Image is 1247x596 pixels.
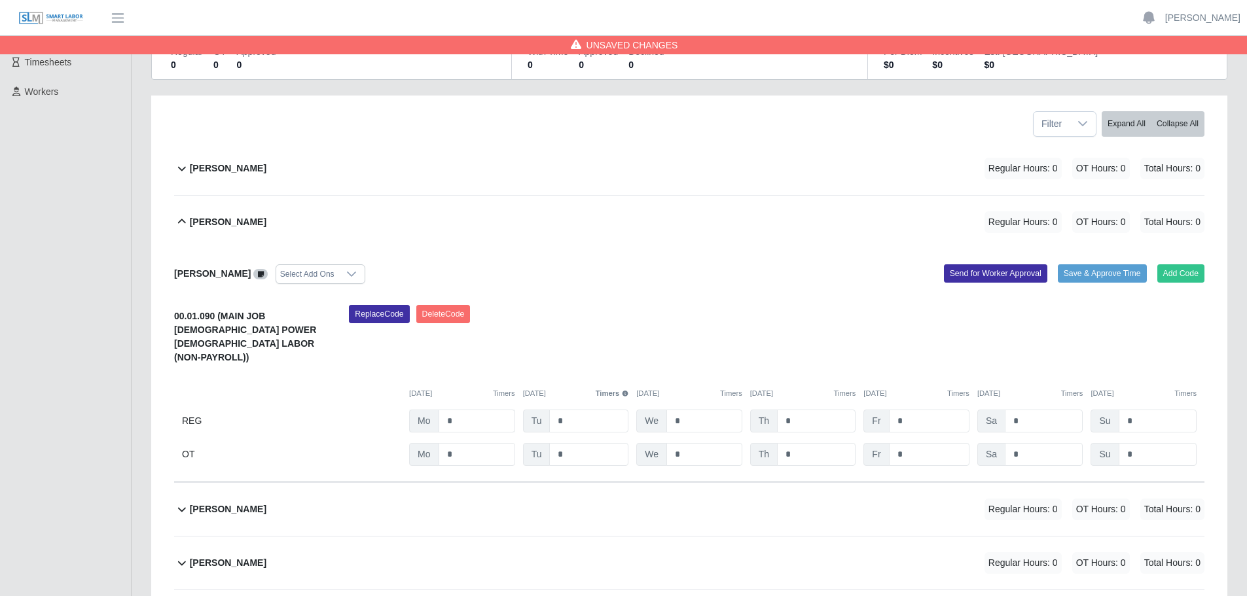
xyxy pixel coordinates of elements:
div: [DATE] [636,388,742,399]
img: SLM Logo [18,11,84,26]
b: [PERSON_NAME] [190,502,266,516]
dd: 0 [528,58,568,71]
span: Workers [25,86,59,97]
button: [PERSON_NAME] Regular Hours: 0 OT Hours: 0 Total Hours: 0 [174,483,1204,536]
span: Total Hours: 0 [1140,158,1204,179]
span: OT Hours: 0 [1072,158,1130,179]
button: Timers [720,388,742,399]
button: Timers [493,388,515,399]
span: Su [1091,443,1119,466]
dd: 0 [579,58,618,71]
span: Unsaved Changes [587,39,678,52]
span: Fr [863,443,889,466]
button: [PERSON_NAME] Regular Hours: 0 OT Hours: 0 Total Hours: 0 [174,536,1204,589]
div: Select Add Ons [276,265,338,283]
div: [DATE] [1091,388,1197,399]
div: [DATE] [409,388,515,399]
span: OT Hours: 0 [1072,211,1130,233]
dd: $0 [884,58,922,71]
a: View/Edit Notes [253,268,268,279]
span: Regular Hours: 0 [985,158,1062,179]
b: 00.01.090 (MAIN JOB [DEMOGRAPHIC_DATA] POWER [DEMOGRAPHIC_DATA] LABOR (NON-PAYROLL)) [174,311,316,362]
span: Total Hours: 0 [1140,211,1204,233]
button: DeleteCode [416,305,471,323]
span: Sa [977,410,1005,432]
div: REG [182,410,401,432]
span: Su [1091,410,1119,432]
span: Mo [409,443,439,466]
div: OT [182,443,401,466]
span: Th [750,410,778,432]
dd: $0 [984,58,1098,71]
span: We [636,410,667,432]
button: Timers [1174,388,1197,399]
a: [PERSON_NAME] [1165,11,1240,25]
dd: 0 [213,58,226,71]
span: Regular Hours: 0 [985,211,1062,233]
span: Timesheets [25,57,72,67]
dd: $0 [932,58,973,71]
button: [PERSON_NAME] Regular Hours: 0 OT Hours: 0 Total Hours: 0 [174,142,1204,195]
dd: 0 [171,58,203,71]
span: OT Hours: 0 [1072,552,1130,574]
span: Filter [1034,112,1070,136]
button: Collapse All [1151,111,1204,137]
b: [PERSON_NAME] [190,556,266,570]
span: Regular Hours: 0 [985,499,1062,520]
button: ReplaceCode [349,305,409,323]
span: Sa [977,443,1005,466]
button: Save & Approve Time [1058,264,1147,283]
span: Fr [863,410,889,432]
dd: 0 [236,58,276,71]
button: Add Code [1157,264,1205,283]
b: [PERSON_NAME] [174,268,251,279]
span: Mo [409,410,439,432]
span: Total Hours: 0 [1140,499,1204,520]
button: Send for Worker Approval [944,264,1047,283]
div: [DATE] [863,388,969,399]
button: Expand All [1102,111,1151,137]
span: We [636,443,667,466]
button: Timers [947,388,969,399]
button: Timers [596,388,629,399]
span: OT Hours: 0 [1072,499,1130,520]
div: bulk actions [1102,111,1204,137]
button: Timers [1061,388,1083,399]
div: [DATE] [977,388,1083,399]
dd: 0 [628,58,664,71]
span: Tu [523,443,551,466]
b: [PERSON_NAME] [190,162,266,175]
div: [DATE] [750,388,856,399]
span: Total Hours: 0 [1140,552,1204,574]
span: Th [750,443,778,466]
b: [PERSON_NAME] [190,215,266,229]
span: Regular Hours: 0 [985,552,1062,574]
button: Timers [834,388,856,399]
span: Tu [523,410,551,432]
div: [DATE] [523,388,629,399]
button: [PERSON_NAME] Regular Hours: 0 OT Hours: 0 Total Hours: 0 [174,196,1204,249]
